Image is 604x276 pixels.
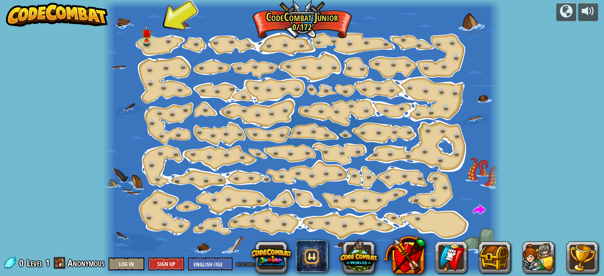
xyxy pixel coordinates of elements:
[68,257,105,269] span: Anonymous
[27,257,43,270] span: Level
[6,3,108,27] img: CodeCombat - Learn how to code by playing a game
[19,257,26,269] span: 0
[148,257,184,270] button: Sign Up
[109,257,144,270] button: Log In
[45,257,50,269] span: 1
[578,3,598,21] button: Adjust volume
[142,25,151,41] img: level-banner-unstarted.png
[556,3,576,21] button: Campaigns
[237,260,261,268] span: beta levels on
